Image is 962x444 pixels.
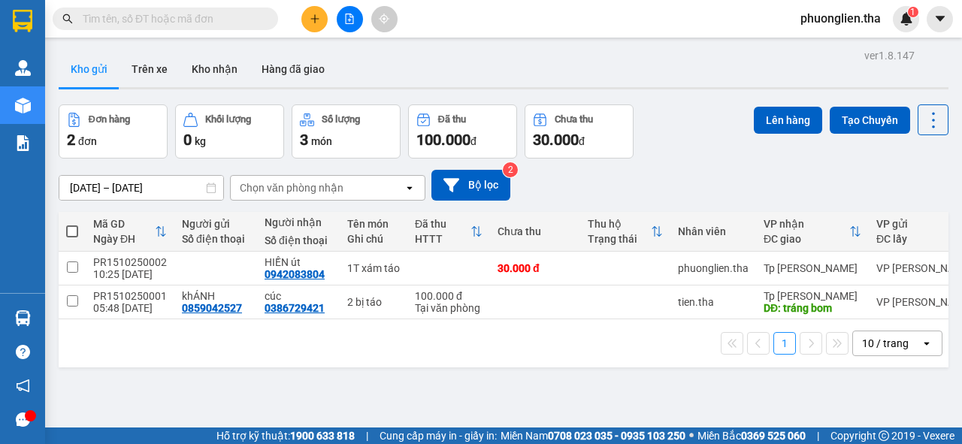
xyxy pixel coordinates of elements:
[16,412,30,427] span: message
[265,234,332,246] div: Số điện thoại
[347,262,400,274] div: 1T xám táo
[580,212,670,252] th: Toggle SortBy
[379,14,389,24] span: aim
[588,218,651,230] div: Thu hộ
[408,104,517,159] button: Đã thu100.000đ
[265,290,332,302] div: cúc
[93,233,155,245] div: Ngày ĐH
[311,135,332,147] span: món
[15,135,31,151] img: solution-icon
[182,233,250,245] div: Số điện thoại
[175,104,284,159] button: Khối lượng0kg
[438,114,466,125] div: Đã thu
[764,302,861,314] div: DĐ: tráng bom
[15,60,31,76] img: warehouse-icon
[337,6,363,32] button: file-add
[347,233,400,245] div: Ghi chú
[498,262,573,274] div: 30.000 đ
[498,225,573,237] div: Chưa thu
[265,268,325,280] div: 0942083804
[250,51,337,87] button: Hàng đã giao
[380,427,497,444] span: Cung cấp máy in - giấy in:
[773,332,796,355] button: 1
[764,262,861,274] div: Tp [PERSON_NAME]
[689,433,694,439] span: ⚪️
[344,14,355,24] span: file-add
[371,6,398,32] button: aim
[347,218,400,230] div: Tên món
[764,233,849,245] div: ĐC giao
[678,262,749,274] div: phuonglien.tha
[93,218,155,230] div: Mã GD
[183,131,192,149] span: 0
[265,256,332,268] div: HIỀN út
[548,430,685,442] strong: 0708 023 035 - 0935 103 250
[501,427,685,444] span: Miền Nam
[764,218,849,230] div: VP nhận
[697,427,806,444] span: Miền Bắc
[205,114,251,125] div: Khối lượng
[119,51,180,87] button: Trên xe
[933,12,947,26] span: caret-down
[817,427,819,444] span: |
[93,290,167,302] div: PR1510250001
[415,290,483,302] div: 100.000 đ
[93,256,167,268] div: PR1510250002
[900,12,913,26] img: icon-new-feature
[864,47,915,64] div: ver 1.8.147
[89,114,130,125] div: Đơn hàng
[741,430,806,442] strong: 0369 525 060
[416,131,470,149] span: 100.000
[910,7,915,17] span: 1
[16,345,30,359] span: question-circle
[921,337,933,349] svg: open
[555,114,593,125] div: Chưa thu
[788,9,893,28] span: phuonglien.tha
[182,218,250,230] div: Người gửi
[415,302,483,314] div: Tại văn phòng
[86,212,174,252] th: Toggle SortBy
[59,176,223,200] input: Select a date range.
[59,51,119,87] button: Kho gửi
[67,131,75,149] span: 2
[240,180,343,195] div: Chọn văn phòng nhận
[78,135,97,147] span: đơn
[180,51,250,87] button: Kho nhận
[415,218,470,230] div: Đã thu
[579,135,585,147] span: đ
[15,98,31,113] img: warehouse-icon
[93,268,167,280] div: 10:25 [DATE]
[301,6,328,32] button: plus
[862,336,909,351] div: 10 / trang
[322,114,360,125] div: Số lượng
[588,233,651,245] div: Trạng thái
[678,225,749,237] div: Nhân viên
[195,135,206,147] span: kg
[431,170,510,201] button: Bộ lọc
[83,11,260,27] input: Tìm tên, số ĐT hoặc mã đơn
[347,296,400,308] div: 2 bị táo
[876,233,962,245] div: ĐC lấy
[366,427,368,444] span: |
[292,104,401,159] button: Số lượng3món
[908,7,918,17] sup: 1
[300,131,308,149] span: 3
[678,296,749,308] div: tien.tha
[756,212,869,252] th: Toggle SortBy
[407,212,490,252] th: Toggle SortBy
[754,107,822,134] button: Lên hàng
[525,104,634,159] button: Chưa thu30.000đ
[415,233,470,245] div: HTTT
[879,430,889,441] span: copyright
[876,218,962,230] div: VP gửi
[830,107,910,134] button: Tạo Chuyến
[470,135,476,147] span: đ
[182,290,250,302] div: khÁNH
[182,302,242,314] div: 0859042527
[927,6,953,32] button: caret-down
[59,104,168,159] button: Đơn hàng2đơn
[15,310,31,326] img: warehouse-icon
[62,14,73,24] span: search
[310,14,320,24] span: plus
[16,379,30,393] span: notification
